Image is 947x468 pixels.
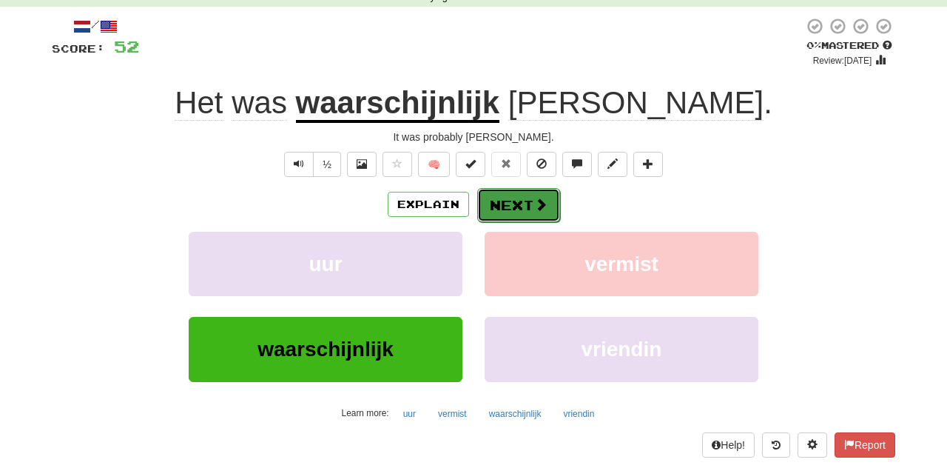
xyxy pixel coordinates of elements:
[582,338,662,361] span: vriendin
[803,39,895,53] div: Mastered
[762,432,790,458] button: Round history (alt+y)
[257,338,394,361] span: waarschijnlijk
[232,85,287,121] span: was
[175,85,223,121] span: Het
[189,232,462,296] button: uur
[508,85,764,121] span: [PERSON_NAME]
[284,152,314,177] button: Play sentence audio (ctl+space)
[313,152,341,177] button: ½
[555,403,602,425] button: vriendin
[806,39,821,51] span: 0 %
[562,152,592,177] button: Discuss sentence (alt+u)
[485,317,758,381] button: vriendin
[281,152,341,177] div: Text-to-speech controls
[296,85,499,123] u: waarschijnlijk
[309,253,342,275] span: uur
[52,130,895,144] div: It was probably [PERSON_NAME].
[485,232,758,296] button: vermist
[52,17,139,36] div: /
[499,85,772,121] span: .
[491,152,521,177] button: Reset to 0% Mastered (alt+r)
[481,403,550,425] button: waarschijnlijk
[342,408,389,418] small: Learn more:
[189,317,462,381] button: waarschijnlijk
[114,37,139,56] span: 52
[835,432,895,458] button: Report
[430,403,475,425] button: vermist
[527,152,556,177] button: Ignore sentence (alt+i)
[702,432,755,458] button: Help!
[388,192,469,217] button: Explain
[52,42,105,55] span: Score:
[347,152,377,177] button: Show image (alt+x)
[813,56,872,66] small: Review: [DATE]
[395,403,424,425] button: uur
[584,253,658,275] span: vermist
[598,152,627,177] button: Edit sentence (alt+d)
[418,152,450,177] button: 🧠
[456,152,485,177] button: Set this sentence to 100% Mastered (alt+m)
[382,152,412,177] button: Favorite sentence (alt+f)
[477,188,560,222] button: Next
[633,152,663,177] button: Add to collection (alt+a)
